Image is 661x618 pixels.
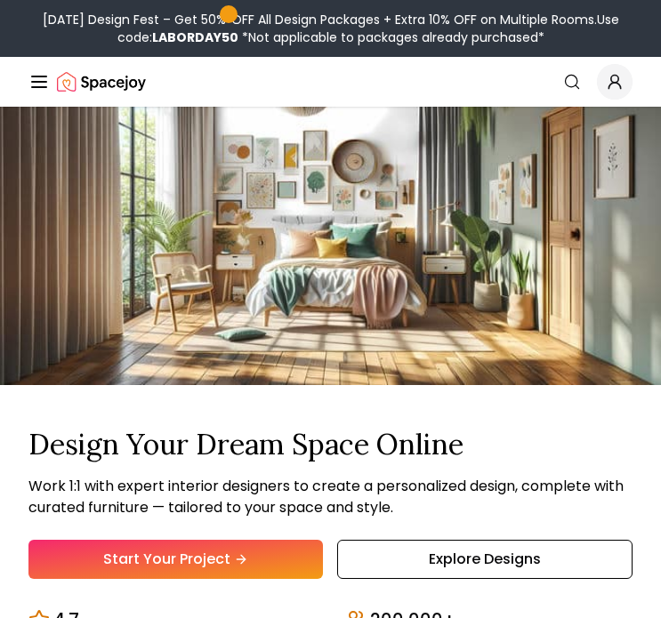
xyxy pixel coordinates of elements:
p: Work 1:1 with expert interior designers to create a personalized design, complete with curated fu... [28,476,633,518]
b: LABORDAY50 [152,28,238,46]
img: Spacejoy Logo [57,64,146,100]
a: Spacejoy [57,64,146,100]
span: *Not applicable to packages already purchased* [238,28,544,46]
a: Explore Designs [337,540,633,579]
span: Use code: [117,11,619,46]
a: Start Your Project [28,540,323,579]
div: [DATE] Design Fest – Get 50% OFF All Design Packages + Extra 10% OFF on Multiple Rooms. [7,11,654,46]
h1: Design Your Dream Space Online [28,428,633,461]
nav: Global [28,57,633,107]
